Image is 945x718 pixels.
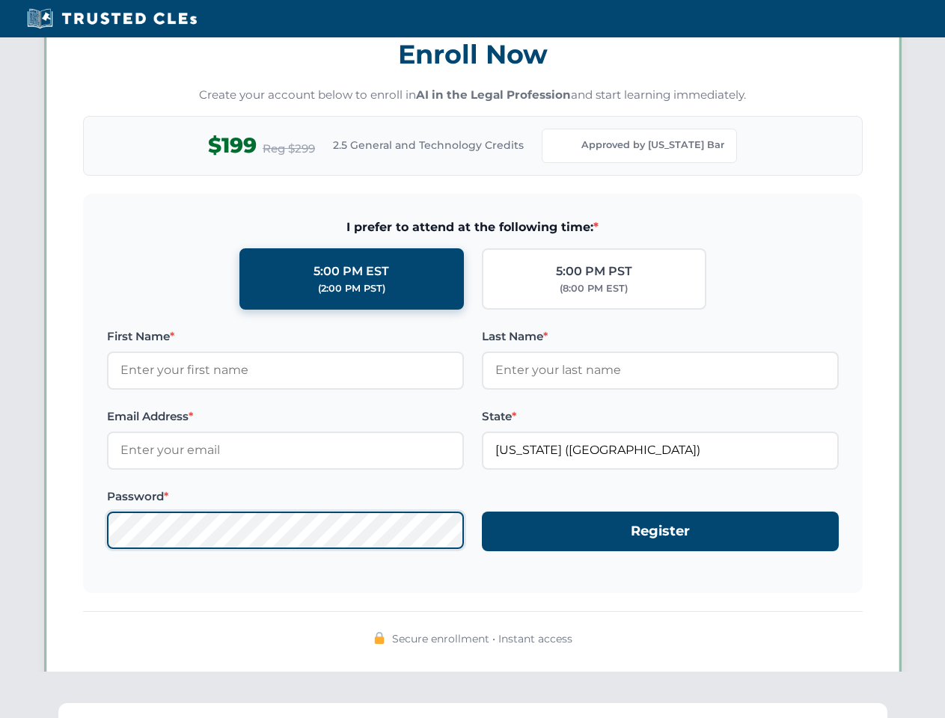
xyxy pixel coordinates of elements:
label: First Name [107,328,464,346]
label: Email Address [107,408,464,426]
p: Create your account below to enroll in and start learning immediately. [83,87,863,104]
div: 5:00 PM PST [556,262,632,281]
span: Approved by [US_STATE] Bar [581,138,724,153]
input: Florida (FL) [482,432,839,469]
span: $199 [208,129,257,162]
span: I prefer to attend at the following time: [107,218,839,237]
img: Florida Bar [554,135,575,156]
div: (8:00 PM EST) [560,281,628,296]
div: 5:00 PM EST [314,262,389,281]
label: Last Name [482,328,839,346]
button: Register [482,512,839,551]
input: Enter your first name [107,352,464,389]
div: (2:00 PM PST) [318,281,385,296]
label: Password [107,488,464,506]
input: Enter your email [107,432,464,469]
img: 🔒 [373,632,385,644]
span: 2.5 General and Technology Credits [333,137,524,153]
input: Enter your last name [482,352,839,389]
span: Reg $299 [263,140,315,158]
h3: Enroll Now [83,31,863,78]
img: Trusted CLEs [22,7,201,30]
strong: AI in the Legal Profession [416,88,571,102]
span: Secure enrollment • Instant access [392,630,572,647]
label: State [482,408,839,426]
